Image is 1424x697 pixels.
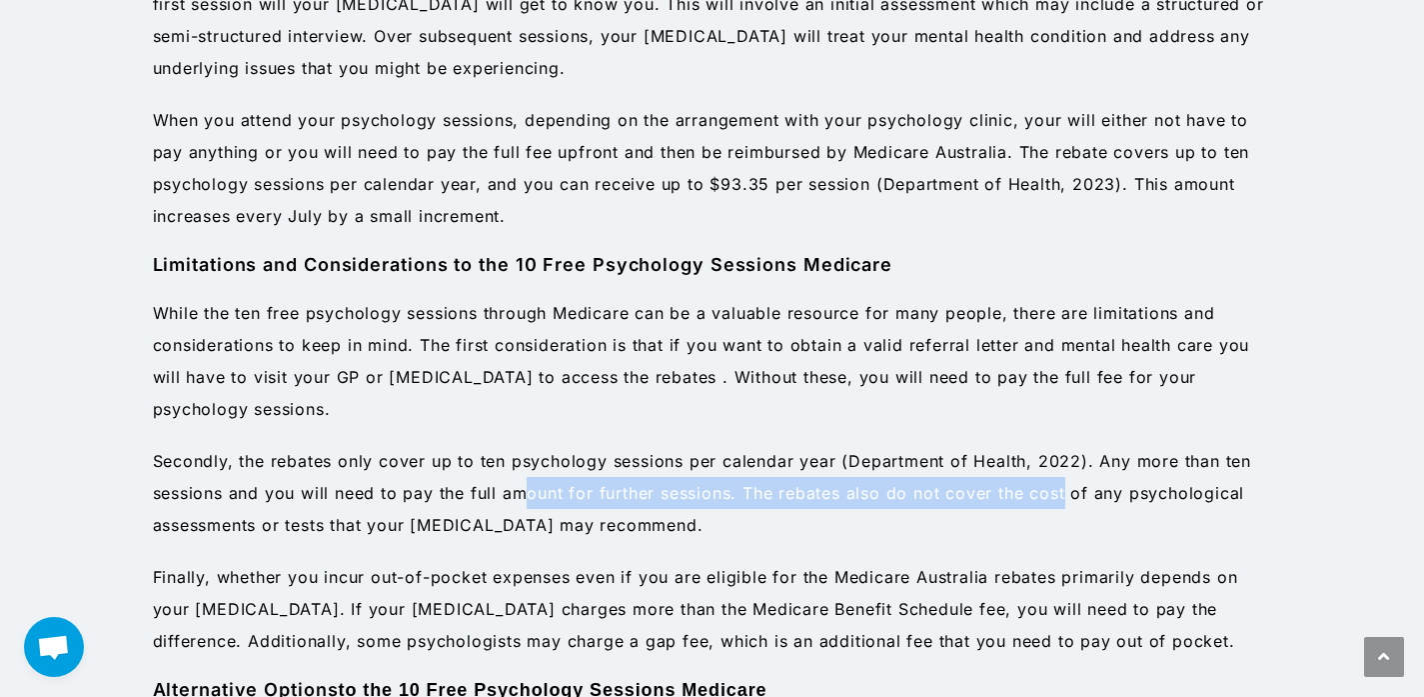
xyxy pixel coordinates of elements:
[24,617,84,677] div: Open chat
[883,174,1123,194] span: Department of Health, 2023)
[153,252,1272,277] h3: Limitations and Considerations to the 10 Free Psychology Sessions Medicare
[153,561,1272,657] p: Finally, whether you incur out-of-pocket expenses even if you are eligible for the Medicare Austr...
[153,445,1272,541] p: Secondly, the rebates only cover up to ten psychology sessions per calendar year (
[153,104,1272,232] p: When you attend your psychology sessions, depending on the arrangement with your psychology clini...
[153,297,1272,425] p: While the ten free psychology sessions through Medicare can be a valuable resource for many peopl...
[153,451,1251,535] span: . Any more than ten sessions and you will need to pay the full amount for further sessions. The r...
[1364,637,1404,677] a: Scroll to the top of the page
[848,451,1088,471] span: Department of Health, 2022)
